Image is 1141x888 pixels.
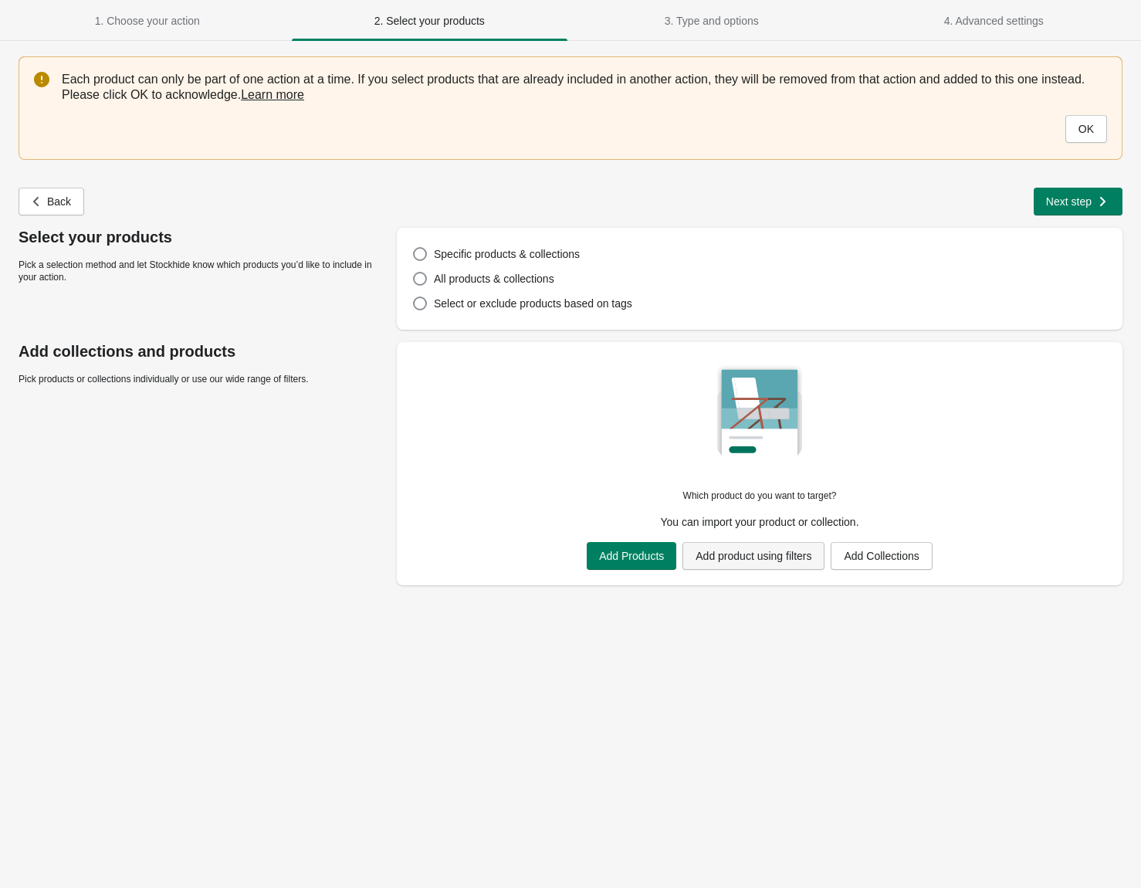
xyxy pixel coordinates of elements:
button: Add product using filters [682,542,824,570]
span: Next step [1046,195,1092,208]
span: Add product using filters [696,550,811,562]
span: All products & collections [434,273,554,285]
p: Pick a selection method and let Stockhide know which products you’d like to include in your action. [19,259,381,283]
button: Add Products [587,542,676,570]
span: Select or exclude products based on tags [434,297,632,310]
button: Add Collections [831,542,932,570]
p: Each product can only be part of one action at a time. If you select products that are already in... [62,72,1107,103]
p: Which product do you want to target? [683,490,837,502]
a: Learn more [241,88,304,101]
span: 2. Select your products [374,15,485,27]
span: Back [47,195,71,208]
button: Back [19,188,84,215]
span: 3. Type and options [665,15,759,27]
button: OK [1065,115,1107,143]
button: Next step [1034,188,1122,215]
img: createCatalogImage [717,358,802,473]
p: Select your products [19,228,381,246]
span: 1. Choose your action [95,15,200,27]
span: 4. Advanced settings [944,15,1044,27]
p: You can import your product or collection. [660,514,858,530]
span: Add Products [599,550,664,562]
span: Specific products & collections [434,248,580,260]
span: Add Collections [844,550,919,562]
p: Pick products or collections individually or use our wide range of filters. [19,373,381,385]
p: Add collections and products [19,342,381,361]
span: OK [1078,123,1094,135]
